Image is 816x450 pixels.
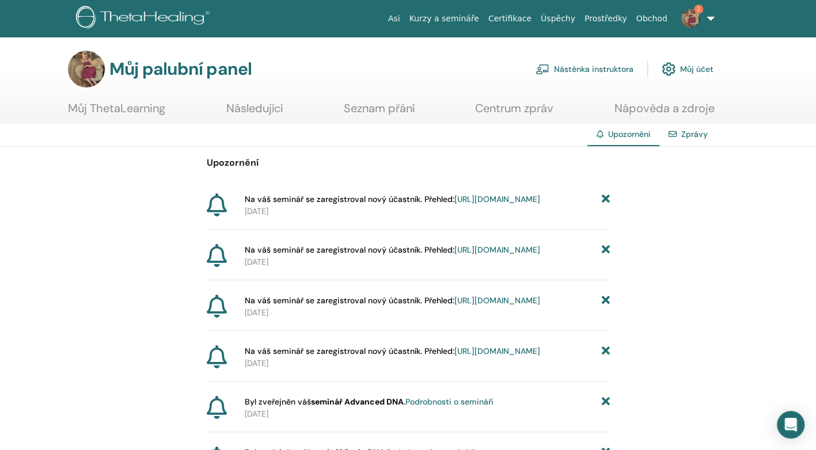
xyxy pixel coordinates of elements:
a: [URL][DOMAIN_NAME] [454,245,540,255]
img: chalkboard-teacher.svg [536,64,549,74]
a: Asi [384,8,405,29]
img: cog.svg [662,59,675,79]
img: default.jpg [68,51,105,87]
a: [URL][DOMAIN_NAME] [454,346,540,356]
a: Úspěchy [536,8,580,29]
a: Následující [226,101,283,124]
p: [DATE] [245,205,610,218]
a: Prostředky [580,8,632,29]
a: Certifikace [484,8,536,29]
a: Nástěnka instruktora [536,56,633,82]
p: Upozornění [207,156,610,170]
a: Můj ThetaLearning [68,101,165,124]
strong: seminář Advanced DNA [311,396,404,407]
img: logo.png [76,6,214,32]
span: Upozornění [608,129,650,139]
a: Centrum zpráv [475,101,553,124]
a: [URL][DOMAIN_NAME] [454,194,540,204]
font: Byl zveřejněn váš . [245,396,494,407]
a: Podrobnosti o semináři [405,396,494,407]
a: Kurzy a semináře [405,8,484,29]
a: Obchod [632,8,672,29]
span: Na váš seminář se zaregistroval nový účastník. Přehled: [245,295,540,307]
div: Otevřete interkomový messenger [777,411,804,438]
span: Na váš seminář se zaregistroval nový účastník. Přehled: [245,345,540,357]
span: Na váš seminář se zaregistroval nový účastník. Přehled: [245,244,540,256]
a: Seznam přání [344,101,415,124]
h3: Můj palubní panel [109,59,252,79]
font: Můj účet [680,64,713,74]
p: [DATE] [245,307,610,319]
font: Nástěnka instruktora [554,64,633,74]
a: Zprávy [681,129,708,139]
p: [DATE] [245,408,610,420]
p: [DATE] [245,256,610,268]
p: [DATE] [245,357,610,369]
img: default.jpg [681,9,700,28]
span: 2 [694,5,703,14]
a: Můj účet [662,56,713,82]
a: [URL][DOMAIN_NAME] [454,295,540,306]
span: Na váš seminář se zaregistroval nový účastník. Přehled: [245,193,540,205]
a: Nápověda a zdroje [614,101,715,124]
